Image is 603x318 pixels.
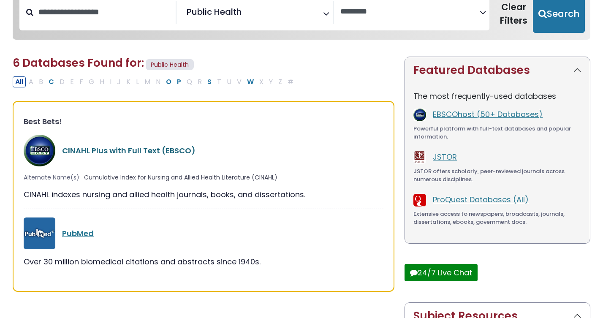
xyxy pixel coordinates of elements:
div: Extensive access to newspapers, broadcasts, journals, dissertations, ebooks, government docs. [413,210,581,226]
a: PubMed [62,228,94,239]
button: Featured Databases [405,57,590,84]
span: Cumulative Index for Nursing and Allied Health Literature (CINAHL) [84,173,277,182]
div: JSTOR offers scholarly, peer-reviewed journals across numerous disciplines. [413,167,581,184]
span: 6 Databases Found for: [13,55,144,71]
textarea: Search [340,8,480,16]
a: CINAHL Plus with Full Text (EBSCO) [62,145,196,156]
li: Public Health [183,5,242,18]
button: 24/7 Live Chat [405,264,478,281]
button: Filter Results S [205,76,214,87]
span: Public Health [146,59,194,71]
div: Alpha-list to filter by first letter of database name [13,76,297,87]
span: Public Health [187,5,242,18]
button: All [13,76,26,87]
input: Search database by title or keyword [33,5,176,19]
div: Over 30 million biomedical citations and abstracts since 1940s. [24,256,383,267]
div: CINAHL indexes nursing and allied health journals, books, and dissertations. [24,189,383,200]
p: The most frequently-used databases [413,90,581,102]
a: EBSCOhost (50+ Databases) [433,109,543,120]
button: Filter Results C [46,76,57,87]
a: JSTOR [433,152,457,162]
span: Alternate Name(s): [24,173,81,182]
button: Filter Results P [174,76,184,87]
button: Filter Results W [244,76,256,87]
textarea: Search [243,10,249,19]
button: Filter Results O [163,76,174,87]
h3: Best Bets! [24,117,383,126]
a: ProQuest Databases (All) [433,194,529,205]
div: Powerful platform with full-text databases and popular information. [413,125,581,141]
